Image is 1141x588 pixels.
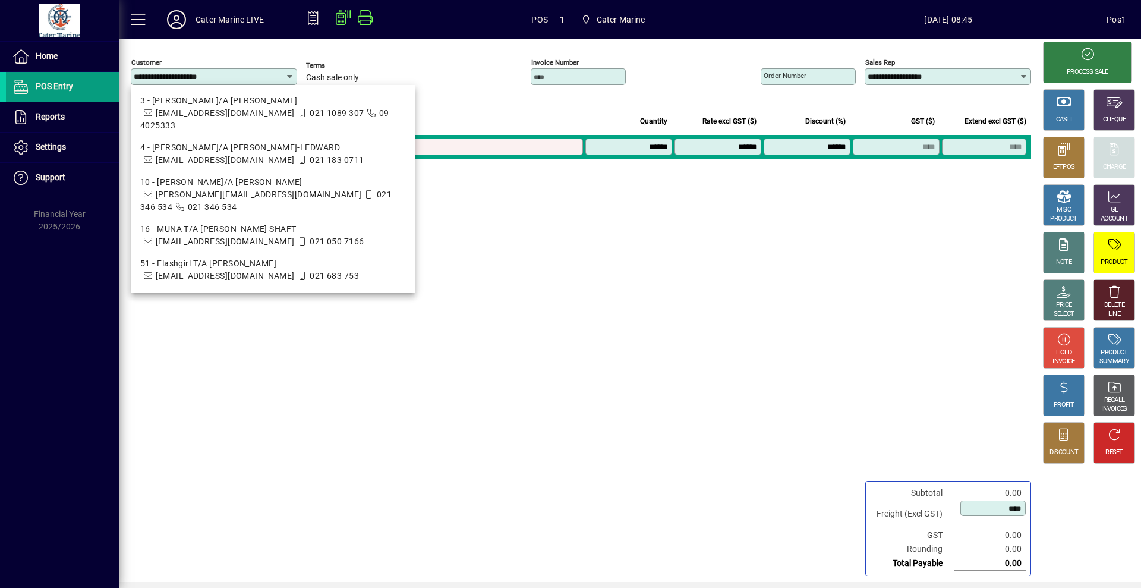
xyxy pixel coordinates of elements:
[310,271,359,281] span: 021 683 753
[1101,215,1128,224] div: ACCOUNT
[6,133,119,162] a: Settings
[576,9,650,30] span: Cater Marine
[871,529,954,542] td: GST
[764,71,806,80] mat-label: Order number
[131,218,415,253] mat-option: 16 - MUNA T/A MALCOM SHAFT
[196,10,264,29] div: Cater Marine LIVE
[156,155,295,165] span: [EMAIL_ADDRESS][DOMAIN_NAME]
[36,51,58,61] span: Home
[306,73,359,83] span: Cash sale only
[140,95,406,107] div: 3 - [PERSON_NAME]/A [PERSON_NAME]
[954,542,1026,556] td: 0.00
[1056,348,1071,357] div: HOLD
[1049,448,1078,457] div: DISCOUNT
[1111,206,1118,215] div: GL
[1108,310,1120,319] div: LINE
[1052,357,1074,366] div: INVOICE
[1107,10,1126,29] div: Pos1
[1056,301,1072,310] div: PRICE
[1099,357,1129,366] div: SUMMARY
[1053,163,1075,172] div: EFTPOS
[1101,258,1127,267] div: PRODUCT
[1054,310,1074,319] div: SELECT
[131,171,415,218] mat-option: 10 - ILANDA T/A Mike Pratt
[157,9,196,30] button: Profile
[560,10,565,29] span: 1
[36,172,65,182] span: Support
[6,102,119,132] a: Reports
[871,542,954,556] td: Rounding
[156,108,295,118] span: [EMAIL_ADDRESS][DOMAIN_NAME]
[1050,215,1077,224] div: PRODUCT
[131,287,415,322] mat-option: 55 - PETER LENNOX T/A ex WILD SWEET
[1104,301,1124,310] div: DELETE
[1056,258,1071,267] div: NOTE
[131,90,415,137] mat-option: 3 - SARRIE T/A ANTJE MULLER
[871,500,954,529] td: Freight (Excl GST)
[1057,206,1071,215] div: MISC
[702,115,757,128] span: Rate excl GST ($)
[805,115,846,128] span: Discount (%)
[954,556,1026,571] td: 0.00
[965,115,1026,128] span: Extend excl GST ($)
[597,10,645,29] span: Cater Marine
[531,58,579,67] mat-label: Invoice number
[6,42,119,71] a: Home
[790,10,1107,29] span: [DATE] 08:45
[954,529,1026,542] td: 0.00
[911,115,935,128] span: GST ($)
[954,486,1026,500] td: 0.00
[310,155,364,165] span: 021 183 0711
[140,257,406,270] div: 51 - Flashgirl T/A [PERSON_NAME]
[310,237,364,246] span: 021 050 7166
[871,556,954,571] td: Total Payable
[36,142,66,152] span: Settings
[865,58,895,67] mat-label: Sales rep
[310,108,364,118] span: 021 1089 307
[1101,405,1127,414] div: INVOICES
[36,112,65,121] span: Reports
[1056,115,1071,124] div: CASH
[140,142,406,154] div: 4 - [PERSON_NAME]/A [PERSON_NAME]-LEDWARD
[131,58,162,67] mat-label: Customer
[140,176,406,188] div: 10 - [PERSON_NAME]/A [PERSON_NAME]
[131,137,415,171] mat-option: 4 - Amadis T/A LILY KOZMIAN-LEDWARD
[1067,68,1108,77] div: PROCESS SALE
[188,202,237,212] span: 021 346 534
[871,486,954,500] td: Subtotal
[1101,348,1127,357] div: PRODUCT
[140,223,406,235] div: 16 - MUNA T/A [PERSON_NAME] SHAFT
[36,81,73,91] span: POS Entry
[1054,401,1074,410] div: PROFIT
[156,190,362,199] span: [PERSON_NAME][EMAIL_ADDRESS][DOMAIN_NAME]
[531,10,548,29] span: POS
[156,237,295,246] span: [EMAIL_ADDRESS][DOMAIN_NAME]
[131,253,415,287] mat-option: 51 - Flashgirl T/A Warwick Tompkins
[1103,115,1126,124] div: CHEQUE
[1103,163,1126,172] div: CHARGE
[306,62,377,70] span: Terms
[1105,448,1123,457] div: RESET
[6,163,119,193] a: Support
[156,271,295,281] span: [EMAIL_ADDRESS][DOMAIN_NAME]
[640,115,667,128] span: Quantity
[140,292,406,304] div: 55 - [PERSON_NAME] T/A ex WILD SWEET
[1104,396,1125,405] div: RECALL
